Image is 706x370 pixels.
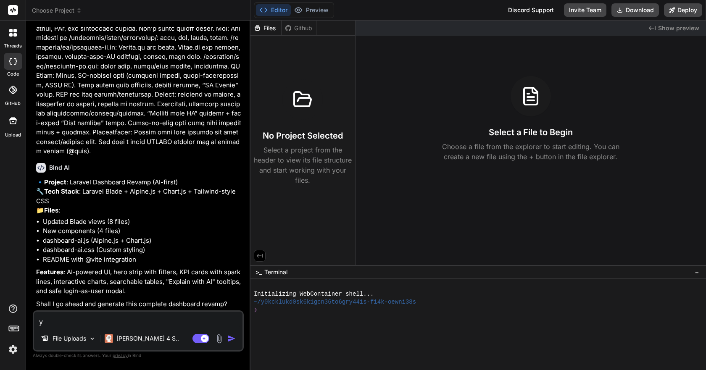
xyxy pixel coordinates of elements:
li: Updated Blade views (8 files) [43,217,242,227]
span: ❯ [254,306,258,314]
li: New components (4 files) [43,226,242,236]
p: : AI-powered UI, hero strip with filters, KPI cards with sparklines, interactive charts, searchab... [36,268,242,296]
p: Always double-check its answers. Your in Bind [33,352,244,360]
img: attachment [214,334,224,344]
button: Preview [291,4,332,16]
p: Shall I go ahead and generate this complete dashboard revamp? [36,299,242,309]
h3: Select a File to Begin [489,126,573,138]
label: threads [4,42,22,50]
span: Show preview [658,24,699,32]
button: − [693,265,701,279]
span: >_ [256,268,262,276]
button: Deploy [664,3,702,17]
p: Choose a file from the explorer to start editing. You can create a new file using the + button in... [437,142,625,162]
button: Editor [256,4,291,16]
label: GitHub [5,100,21,107]
h6: Bind AI [49,163,70,172]
img: Pick Models [89,335,96,342]
span: − [695,268,699,276]
strong: Files [44,206,58,214]
div: Github [282,24,316,32]
span: Initializing WebContainer shell... [254,290,374,298]
img: Claude 4 Sonnet [105,334,113,343]
strong: Project [44,178,66,186]
img: settings [6,342,20,357]
span: privacy [113,353,128,358]
li: dashboard-ai.js (Alpine.js + Chart.js) [43,236,242,246]
p: 🔹 : Laravel Dashboard Revamp (AI-first) 🔧 : Laravel Blade + Alpine.js + Chart.js + Tailwind-style... [36,178,242,215]
span: Choose Project [32,6,82,15]
button: Invite Team [564,3,606,17]
img: icon [227,334,236,343]
h3: No Project Selected [263,130,343,142]
div: Files [250,24,281,32]
strong: Features [36,268,63,276]
strong: Tech Stack [44,187,79,195]
p: [PERSON_NAME] 4 S.. [116,334,179,343]
li: dashboard-ai.css (Custom styling) [43,245,242,255]
button: Download [611,3,659,17]
span: ~/y0kcklukd0sk6k1gcn36to6gry44is-fi4k-oewni38s [254,298,416,306]
label: code [7,71,19,78]
span: Terminal [264,268,287,276]
li: README with @vite integration [43,255,242,265]
div: Discord Support [503,3,559,17]
label: Upload [5,131,21,139]
p: File Uploads [53,334,86,343]
p: Select a project from the header to view its file structure and start working with your files. [254,145,352,185]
